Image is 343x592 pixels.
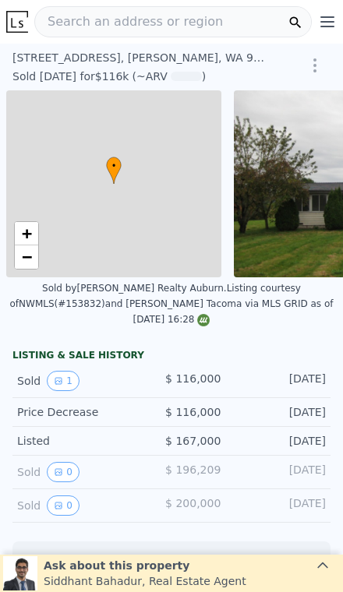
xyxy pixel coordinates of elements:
[6,11,28,33] img: Lotside
[165,435,221,447] span: $ 167,000
[17,371,116,391] div: Sold
[227,371,326,391] div: [DATE]
[17,462,116,482] div: Sold
[227,404,326,420] div: [DATE]
[165,463,221,476] span: $ 196,209
[47,371,80,391] button: View historical data
[227,462,326,482] div: [DATE]
[106,159,122,173] span: •
[227,495,326,516] div: [DATE]
[12,349,331,365] div: LISTING & SALE HISTORY
[47,495,80,516] button: View historical data
[3,556,37,590] img: Siddhant Bahadur
[129,69,206,84] div: (~ARV )
[165,406,221,418] span: $ 116,000
[17,404,116,420] div: Price Decrease
[44,558,246,573] div: Ask about this property
[47,462,80,482] button: View historical data
[15,245,38,269] a: Zoom out
[227,433,326,449] div: [DATE]
[12,50,265,65] div: [STREET_ADDRESS] , [PERSON_NAME] , WA 98371
[106,157,122,184] div: •
[12,69,129,84] div: Sold [DATE] for $116k
[299,50,331,81] button: Show Options
[15,222,38,245] a: Zoom in
[17,433,116,449] div: Listed
[17,495,116,516] div: Sold
[10,283,334,325] div: Listing courtesy of NWMLS (#153832) and [PERSON_NAME] Tacoma via MLS GRID as of [DATE] 16:28
[197,314,210,326] img: NWMLS Logo
[44,573,246,589] div: Siddhant Bahadur , Real Estate Agent
[22,247,32,266] span: −
[165,497,221,509] span: $ 200,000
[165,372,221,385] span: $ 116,000
[35,12,223,31] span: Search an address or region
[42,283,227,294] div: Sold by [PERSON_NAME] Realty Auburn .
[22,224,32,243] span: +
